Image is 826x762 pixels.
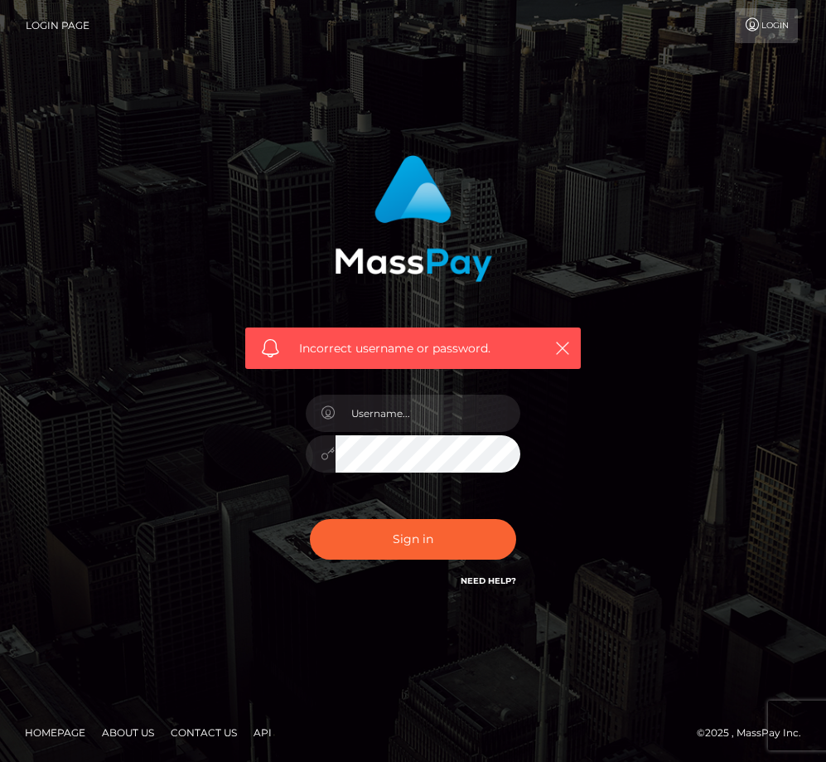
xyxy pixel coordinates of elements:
a: Login [735,8,798,43]
a: API [247,720,278,745]
input: Username... [336,395,521,432]
a: Homepage [18,720,92,745]
img: MassPay Login [335,155,492,282]
div: © 2025 , MassPay Inc. [697,724,814,742]
button: Sign in [310,519,517,560]
a: Login Page [26,8,89,43]
a: Contact Us [164,720,244,745]
a: About Us [95,720,161,745]
a: Need Help? [461,575,516,586]
span: Incorrect username or password. [299,340,535,357]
